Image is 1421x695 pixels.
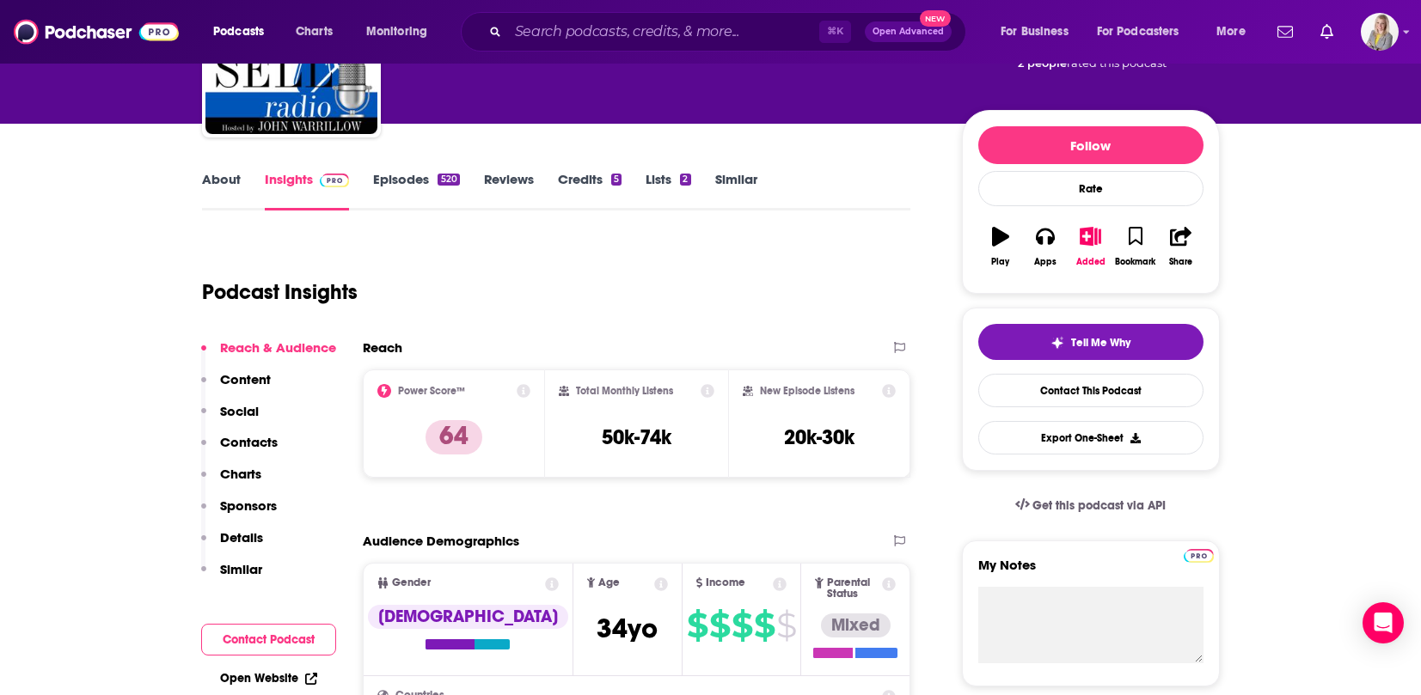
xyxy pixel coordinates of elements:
button: Play [978,216,1023,277]
h2: Power Score™ [398,385,465,397]
div: [DEMOGRAPHIC_DATA] [368,605,568,629]
span: $ [687,612,707,639]
div: Apps [1034,257,1057,267]
button: open menu [989,18,1090,46]
a: Contact This Podcast [978,374,1204,407]
button: open menu [201,18,286,46]
a: Show notifications dropdown [1314,17,1340,46]
img: User Profile [1361,13,1399,51]
p: Contacts [220,434,278,450]
div: Search podcasts, credits, & more... [477,12,983,52]
span: For Business [1001,20,1069,44]
div: Share [1169,257,1192,267]
button: Apps [1023,216,1068,277]
span: $ [709,612,730,639]
button: Show profile menu [1361,13,1399,51]
span: Tell Me Why [1071,336,1130,350]
div: Play [991,257,1009,267]
button: Contacts [201,434,278,466]
button: Reach & Audience [201,339,336,371]
img: tell me why sparkle [1050,336,1064,350]
div: Rate [978,171,1204,206]
button: open menu [354,18,450,46]
div: Added [1076,257,1106,267]
span: $ [754,612,775,639]
img: Podchaser Pro [1184,549,1214,563]
a: Similar [715,171,757,210]
a: Get this podcast via API [1001,485,1180,527]
button: Content [201,371,271,403]
button: Share [1158,216,1203,277]
div: Open Intercom Messenger [1363,602,1404,643]
button: open menu [1204,18,1267,46]
span: For Podcasters [1097,20,1179,44]
button: Sponsors [201,497,277,529]
p: Content [220,371,271,387]
img: Podchaser Pro [320,174,350,187]
p: Charts [220,466,261,482]
a: InsightsPodchaser Pro [265,171,350,210]
span: Monitoring [366,20,427,44]
span: $ [732,612,752,639]
button: Details [201,529,263,561]
h2: Audience Demographics [363,533,519,549]
a: Reviews [484,171,534,210]
span: 34 yo [597,612,658,645]
button: Follow [978,126,1204,164]
button: Open AdvancedNew [865,21,952,42]
span: Age [598,577,620,588]
h2: Reach [363,339,402,356]
span: $ [776,612,796,639]
span: More [1216,20,1246,44]
span: Get this podcast via API [1032,498,1166,513]
span: Open Advanced [873,27,944,36]
div: Mixed [821,613,891,637]
a: Pro website [1184,546,1214,563]
span: Gender [392,577,431,588]
span: New [920,10,951,27]
p: Reach & Audience [220,339,336,356]
input: Search podcasts, credits, & more... [508,18,819,46]
button: Added [1068,216,1112,277]
button: Social [201,403,259,435]
span: Charts [296,20,333,44]
div: Bookmark [1115,257,1155,267]
a: Show notifications dropdown [1271,17,1300,46]
label: My Notes [978,557,1204,587]
span: Logged in as ShelbySledge [1361,13,1399,51]
p: Sponsors [220,497,277,514]
p: Details [220,529,263,546]
button: Export One-Sheet [978,421,1204,454]
p: Similar [220,561,262,577]
div: 2 [680,174,690,186]
div: 520 [438,174,459,186]
a: Open Website [220,671,317,686]
button: open menu [1086,18,1204,46]
button: Similar [201,561,262,593]
span: Income [706,577,745,588]
span: ⌘ K [819,21,851,43]
h3: 50k-74k [602,424,671,450]
span: Parental Status [827,577,879,600]
h2: Total Monthly Listens [576,385,673,397]
a: Credits5 [558,171,622,210]
a: Episodes520 [373,171,459,210]
span: Podcasts [213,20,264,44]
button: Charts [201,466,261,497]
a: About [202,171,241,210]
a: Charts [285,18,343,46]
button: Bookmark [1113,216,1158,277]
a: Lists2 [646,171,690,210]
img: Podchaser - Follow, Share and Rate Podcasts [14,15,179,48]
h2: New Episode Listens [760,385,854,397]
p: 64 [426,420,482,454]
h1: Podcast Insights [202,279,358,305]
div: 5 [611,174,622,186]
button: tell me why sparkleTell Me Why [978,324,1204,360]
h3: 20k-30k [784,424,854,450]
button: Contact Podcast [201,624,336,655]
p: Social [220,403,259,419]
